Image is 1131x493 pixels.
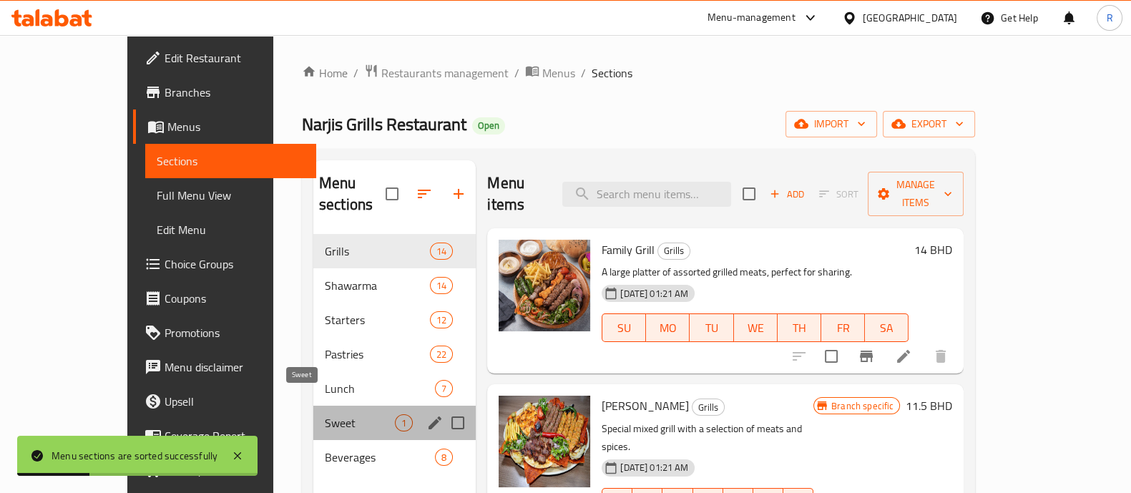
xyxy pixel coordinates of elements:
[407,177,441,211] span: Sort sections
[167,118,305,135] span: Menus
[377,179,407,209] span: Select all sections
[734,179,764,209] span: Select section
[325,380,435,397] span: Lunch
[325,243,430,260] span: Grills
[810,183,868,205] span: Select section first
[827,318,859,338] span: FR
[785,111,877,137] button: import
[325,311,430,328] span: Starters
[816,341,846,371] span: Select to update
[652,318,684,338] span: MO
[740,318,772,338] span: WE
[768,186,806,202] span: Add
[879,176,952,212] span: Manage items
[165,324,305,341] span: Promotions
[302,64,975,82] nav: breadcrumb
[924,339,958,374] button: delete
[695,318,728,338] span: TU
[906,396,952,416] h6: 11.5 BHD
[826,399,899,413] span: Branch specific
[615,461,694,474] span: [DATE] 01:21 AM
[602,239,655,260] span: Family Grill
[581,64,586,82] li: /
[431,313,452,327] span: 12
[764,183,810,205] button: Add
[764,183,810,205] span: Add item
[1106,10,1112,26] span: R
[133,281,316,316] a: Coupons
[325,277,430,294] span: Shawarma
[319,172,386,215] h2: Menu sections
[435,449,453,466] div: items
[302,64,348,82] a: Home
[395,414,413,431] div: items
[325,449,435,466] span: Beverages
[692,399,724,416] span: Grills
[133,41,316,75] a: Edit Restaurant
[849,339,883,374] button: Branch-specific-item
[592,64,632,82] span: Sections
[313,440,476,474] div: Beverages8
[165,49,305,67] span: Edit Restaurant
[692,399,725,416] div: Grills
[430,346,453,363] div: items
[615,287,694,301] span: [DATE] 01:21 AM
[133,75,316,109] a: Branches
[165,393,305,410] span: Upsell
[165,427,305,444] span: Coverage Report
[487,172,545,215] h2: Menu items
[157,221,305,238] span: Edit Menu
[133,419,316,453] a: Coverage Report
[865,313,909,342] button: SA
[894,115,964,133] span: export
[165,462,305,479] span: Grocery Checklist
[562,182,731,207] input: search
[313,406,476,440] div: Sweet1edit
[430,243,453,260] div: items
[514,64,519,82] li: /
[863,10,957,26] div: [GEOGRAPHIC_DATA]
[431,348,452,361] span: 22
[165,255,305,273] span: Choice Groups
[821,313,865,342] button: FR
[602,313,646,342] button: SU
[165,84,305,101] span: Branches
[313,371,476,406] div: Lunch7
[646,313,690,342] button: MO
[313,337,476,371] div: Pastries22
[364,64,509,82] a: Restaurants management
[133,316,316,350] a: Promotions
[52,448,217,464] div: Menu sections are sorted successfully
[396,416,412,430] span: 1
[165,358,305,376] span: Menu disclaimer
[499,396,590,487] img: Nargis Grill
[133,384,316,419] a: Upsell
[313,234,476,268] div: Grills14
[431,245,452,258] span: 14
[797,115,866,133] span: import
[499,240,590,331] img: Family Grill
[602,395,689,416] span: [PERSON_NAME]
[708,9,795,26] div: Menu-management
[431,279,452,293] span: 14
[472,119,505,132] span: Open
[602,420,813,456] p: Special mixed grill with a selection of meats and spices.
[313,268,476,303] div: Shawarma14
[145,178,316,213] a: Full Menu View
[883,111,975,137] button: export
[133,350,316,384] a: Menu disclaimer
[133,247,316,281] a: Choice Groups
[657,243,690,260] div: Grills
[734,313,778,342] button: WE
[424,412,446,434] button: edit
[302,108,466,140] span: Narjis Grills Restaurant
[525,64,575,82] a: Menus
[542,64,575,82] span: Menus
[690,313,733,342] button: TU
[871,318,903,338] span: SA
[313,228,476,480] nav: Menu sections
[914,240,952,260] h6: 14 BHD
